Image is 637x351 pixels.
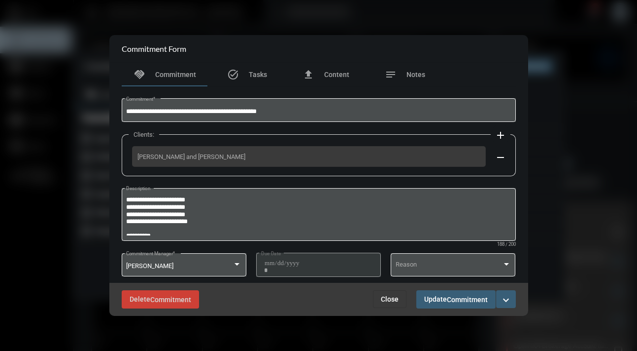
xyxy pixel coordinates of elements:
span: Commitment [150,296,191,304]
span: [PERSON_NAME] [126,262,173,270]
span: Content [324,71,349,78]
label: Clients: [129,131,159,138]
button: UpdateCommitment [416,290,496,309]
button: Close [373,290,406,308]
mat-icon: add [495,129,506,141]
span: Commitment [447,296,488,304]
h2: Commitment Form [122,44,186,53]
span: Update [424,295,488,303]
mat-icon: task_alt [227,69,239,80]
span: [PERSON_NAME] and [PERSON_NAME] [137,153,480,160]
mat-icon: remove [495,152,506,163]
span: Delete [130,295,191,303]
span: Tasks [249,71,267,78]
mat-icon: file_upload [302,69,314,80]
button: DeleteCommitment [122,290,199,309]
mat-icon: expand_more [500,294,512,306]
span: Close [381,295,399,303]
mat-icon: handshake [134,69,145,80]
mat-icon: notes [385,69,397,80]
span: Notes [406,71,425,78]
mat-hint: 188 / 200 [497,242,516,247]
span: Commitment [155,71,196,78]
